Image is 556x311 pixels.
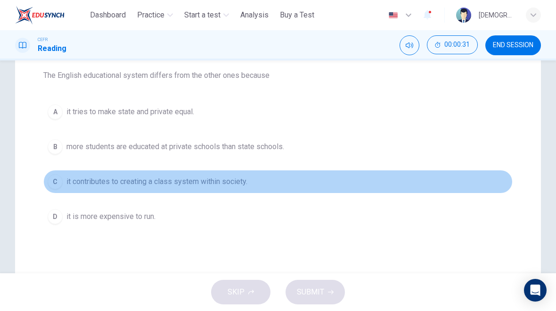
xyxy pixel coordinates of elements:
button: Dit is more expensive to run. [43,205,513,228]
span: Analysis [240,9,269,21]
span: Choose the correct answer, , , or . The English educational system differs from the other ones be... [43,47,513,81]
div: Mute [400,35,419,55]
div: Open Intercom Messenger [524,279,547,302]
span: END SESSION [493,42,533,49]
a: ELTC logo [15,6,86,25]
button: Practice [133,7,177,24]
button: Bmore students are educated at private schools than state schools. [43,135,513,159]
img: Profile picture [456,8,471,23]
button: Buy a Test [276,7,318,24]
span: it is more expensive to run. [66,211,155,222]
img: ELTC logo [15,6,65,25]
span: it tries to make state and private equal. [66,106,194,118]
div: C [48,174,63,189]
div: A [48,104,63,119]
span: 00:00:31 [444,41,470,49]
div: Hide [427,35,478,55]
img: en [387,12,399,19]
span: CEFR [38,36,48,43]
span: Dashboard [90,9,126,21]
div: D [48,209,63,224]
span: more students are educated at private schools than state schools. [66,141,284,152]
h1: Reading [38,43,66,54]
button: END SESSION [485,35,541,55]
button: Ait tries to make state and private equal. [43,100,513,124]
span: Practice [137,9,164,21]
button: Analysis [237,7,272,24]
span: it contributes to creating a class system within society. [66,176,247,187]
button: Start a test [180,7,233,24]
button: Cit contributes to creating a class system within society. [43,170,513,193]
button: 00:00:31 [427,35,478,54]
span: Start a test [184,9,221,21]
div: [DEMOGRAPHIC_DATA] LANVERN ANAK [PERSON_NAME] KPM-Guru [479,9,515,21]
div: B [48,139,63,154]
button: Dashboard [86,7,130,24]
span: Buy a Test [280,9,314,21]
